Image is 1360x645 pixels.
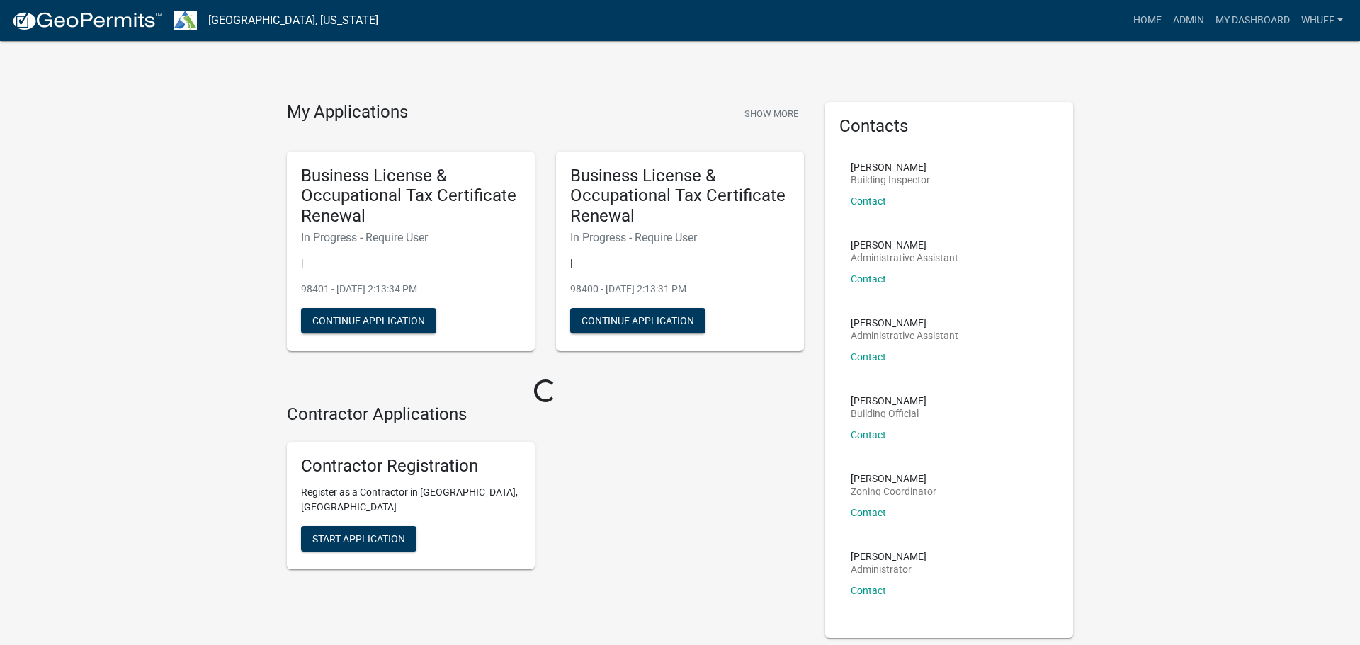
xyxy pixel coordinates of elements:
[851,273,886,285] a: Contact
[851,552,926,561] p: [PERSON_NAME]
[851,507,886,518] a: Contact
[301,456,521,476] h5: Contractor Registration
[208,8,378,33] a: [GEOGRAPHIC_DATA], [US_STATE]
[851,429,886,440] a: Contact
[570,282,790,297] p: 98400 - [DATE] 2:13:31 PM
[851,331,958,341] p: Administrative Assistant
[851,240,958,250] p: [PERSON_NAME]
[287,404,804,581] wm-workflow-list-section: Contractor Applications
[1128,7,1167,34] a: Home
[312,532,405,544] span: Start Application
[1167,7,1210,34] a: Admin
[851,351,886,363] a: Contact
[301,166,521,227] h5: Business License & Occupational Tax Certificate Renewal
[1210,7,1296,34] a: My Dashboard
[301,282,521,297] p: 98401 - [DATE] 2:13:34 PM
[851,486,936,496] p: Zoning Coordinator
[851,585,886,596] a: Contact
[851,195,886,207] a: Contact
[851,162,930,172] p: [PERSON_NAME]
[851,564,926,574] p: Administrator
[1296,7,1349,34] a: whuff
[301,231,521,244] h6: In Progress - Require User
[301,485,521,515] p: Register as a Contractor in [GEOGRAPHIC_DATA], [GEOGRAPHIC_DATA]
[570,231,790,244] h6: In Progress - Require User
[287,404,804,425] h4: Contractor Applications
[851,396,926,406] p: [PERSON_NAME]
[851,175,930,185] p: Building Inspector
[174,11,197,30] img: Troup County, Georgia
[851,409,926,418] p: Building Official
[851,318,958,328] p: [PERSON_NAME]
[570,256,790,270] p: |
[301,256,521,270] p: |
[851,253,958,263] p: Administrative Assistant
[570,308,705,333] button: Continue Application
[301,526,416,552] button: Start Application
[839,116,1059,137] h5: Contacts
[301,308,436,333] button: Continue Application
[570,166,790,227] h5: Business License & Occupational Tax Certificate Renewal
[739,102,804,125] button: Show More
[851,474,936,484] p: [PERSON_NAME]
[287,102,408,123] h4: My Applications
